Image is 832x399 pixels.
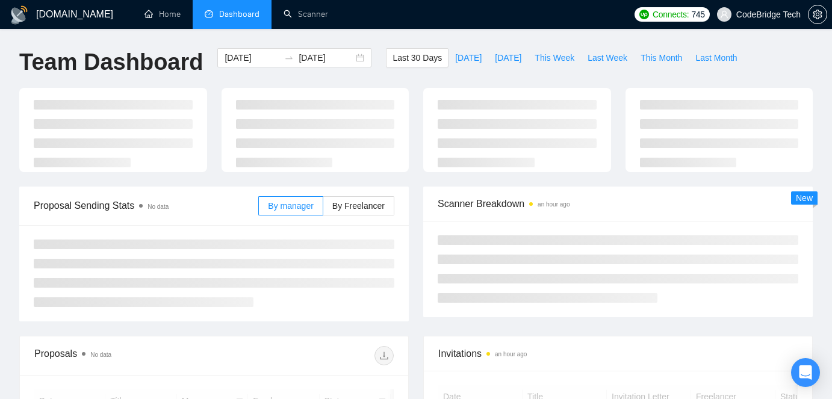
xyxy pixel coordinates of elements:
[796,193,813,203] span: New
[691,8,704,21] span: 745
[639,10,649,19] img: upwork-logo.png
[144,9,181,19] a: homeHome
[581,48,634,67] button: Last Week
[90,351,111,358] span: No data
[386,48,449,67] button: Last 30 Days
[488,48,528,67] button: [DATE]
[791,358,820,387] div: Open Intercom Messenger
[299,51,353,64] input: End date
[653,8,689,21] span: Connects:
[438,196,798,211] span: Scanner Breakdown
[449,48,488,67] button: [DATE]
[438,346,798,361] span: Invitations
[495,51,521,64] span: [DATE]
[528,48,581,67] button: This Week
[332,201,385,211] span: By Freelancer
[284,53,294,63] span: swap-right
[634,48,689,67] button: This Month
[205,10,213,18] span: dashboard
[809,10,827,19] span: setting
[808,5,827,24] button: setting
[19,48,203,76] h1: Team Dashboard
[535,51,574,64] span: This Week
[147,203,169,210] span: No data
[695,51,737,64] span: Last Month
[10,5,29,25] img: logo
[588,51,627,64] span: Last Week
[393,51,442,64] span: Last 30 Days
[455,51,482,64] span: [DATE]
[225,51,279,64] input: Start date
[284,53,294,63] span: to
[720,10,728,19] span: user
[689,48,744,67] button: Last Month
[268,201,313,211] span: By manager
[808,10,827,19] a: setting
[34,198,258,213] span: Proposal Sending Stats
[538,201,570,208] time: an hour ago
[219,9,259,19] span: Dashboard
[641,51,682,64] span: This Month
[284,9,328,19] a: searchScanner
[495,351,527,357] time: an hour ago
[34,346,214,365] div: Proposals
